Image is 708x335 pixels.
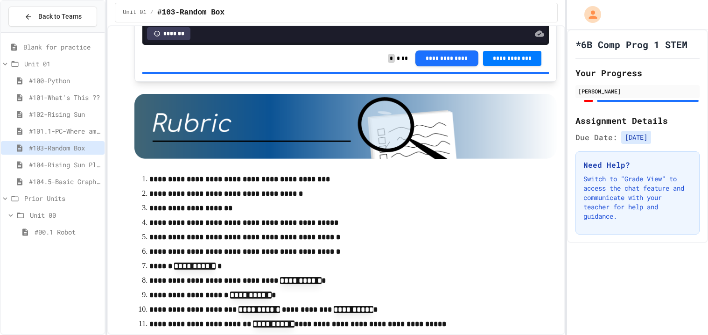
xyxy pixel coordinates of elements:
[29,93,101,102] span: #101-What's This ??
[575,66,700,79] h2: Your Progress
[24,59,101,69] span: Unit 01
[29,160,101,170] span: #104-Rising Sun Plus
[24,193,101,203] span: Prior Units
[29,126,101,136] span: #101.1-PC-Where am I?
[575,114,700,127] h2: Assignment Details
[157,7,224,18] span: #103-Random Box
[29,143,101,153] span: #103-Random Box
[621,131,651,144] span: [DATE]
[123,9,146,16] span: Unit 01
[150,9,154,16] span: /
[38,12,82,21] span: Back to Teams
[583,159,692,171] h3: Need Help?
[23,42,101,52] span: Blank for practice
[29,76,101,86] span: #100-Python
[575,4,603,25] div: My Account
[29,177,101,186] span: #104.5-Basic Graphics Review
[30,210,101,220] span: Unit 00
[575,132,617,143] span: Due Date:
[575,38,687,51] h1: *6B Comp Prog 1 STEM
[29,109,101,119] span: #102-Rising Sun
[8,7,97,27] button: Back to Teams
[35,227,101,237] span: #00.1 Robot
[578,87,697,95] div: [PERSON_NAME]
[583,174,692,221] p: Switch to "Grade View" to access the chat feature and communicate with your teacher for help and ...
